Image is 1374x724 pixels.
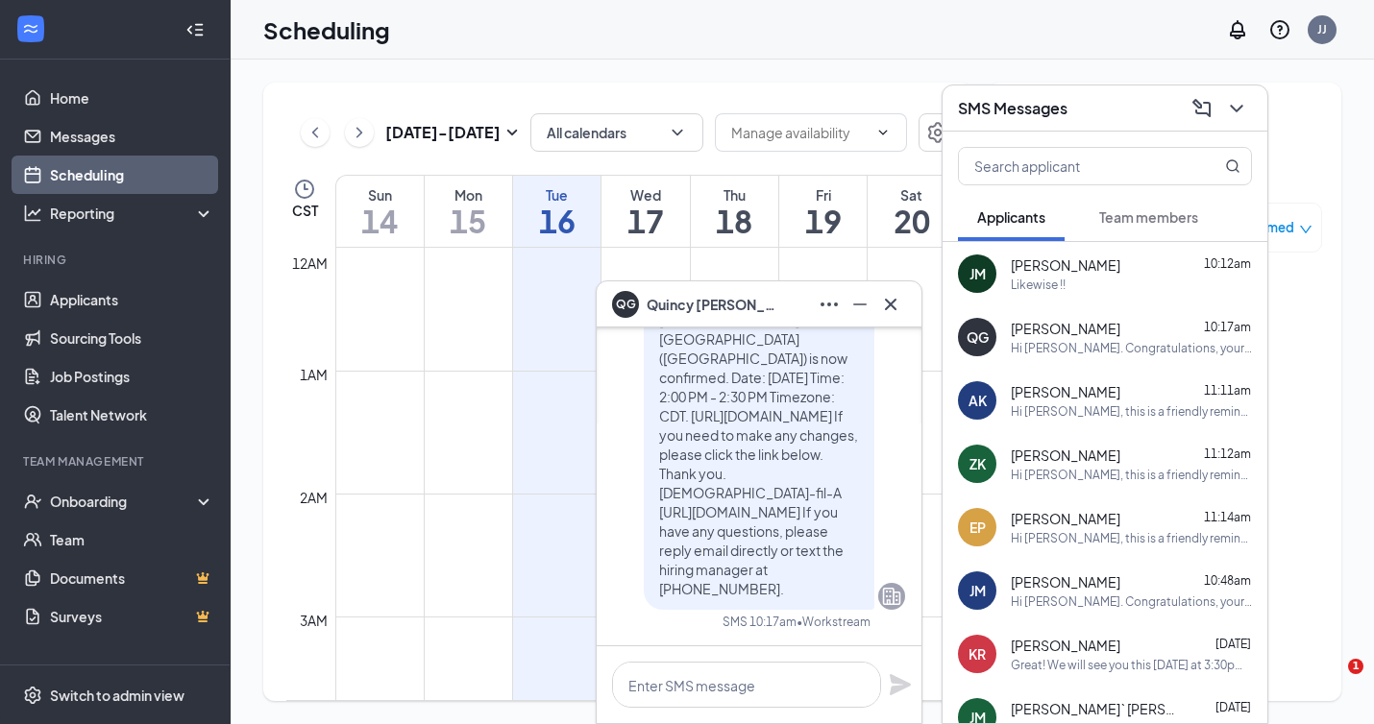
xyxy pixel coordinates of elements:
div: Fri [779,185,867,205]
span: [PERSON_NAME] [1011,446,1120,465]
svg: UserCheck [23,492,42,511]
svg: Settings [23,686,42,705]
div: JJ [1317,21,1327,37]
input: Search applicant [959,148,1187,184]
div: QG [967,327,989,347]
svg: Cross [879,293,902,316]
h1: 20 [868,205,955,237]
iframe: Intercom live chat [1309,659,1355,705]
div: Hi [PERSON_NAME]. Congratulations, your meeting with [DEMOGRAPHIC_DATA]-fil-A for Leadership/Mana... [1011,593,1252,610]
div: KR [969,644,986,664]
input: Manage availability [731,122,868,143]
button: Minimize [845,289,875,320]
span: [PERSON_NAME] [1011,255,1120,275]
span: Team members [1099,208,1198,226]
a: September 20, 2025 [868,176,955,247]
div: Sun [336,185,424,205]
h3: SMS Messages [958,98,1067,119]
svg: Notifications [1226,18,1249,41]
div: JM [969,264,986,283]
svg: Company [880,585,903,608]
button: Ellipses [814,289,845,320]
a: Scheduling [50,156,214,194]
a: SurveysCrown [50,597,214,636]
a: DocumentsCrown [50,559,214,597]
div: 12am [288,253,331,274]
h1: 18 [691,205,778,237]
a: Talent Network [50,396,214,434]
span: [PERSON_NAME]` [PERSON_NAME] [1011,699,1184,718]
div: Wed [601,185,689,205]
svg: Minimize [848,293,871,316]
div: 2am [296,487,331,508]
h1: Scheduling [263,13,390,46]
span: 11:14am [1204,510,1251,524]
svg: MagnifyingGlass [1225,158,1240,174]
button: Cross [875,289,906,320]
a: Home [50,79,214,117]
div: Switch to admin view [50,686,184,705]
span: 10:48am [1204,573,1251,588]
svg: ComposeMessage [1190,97,1214,120]
button: All calendarsChevronDown [530,113,703,152]
span: [PERSON_NAME] [1011,382,1120,401]
a: September 19, 2025 [779,176,867,247]
svg: Plane [889,673,912,696]
div: AK [969,391,987,410]
span: Applicants [977,208,1045,226]
span: down [1299,223,1313,236]
button: ComposeMessage [1187,93,1217,124]
span: 1 [1348,659,1363,674]
span: [PERSON_NAME] [1011,572,1120,591]
h3: [DATE] - [DATE] [385,122,501,143]
button: ChevronLeft [301,118,330,147]
div: Hi [PERSON_NAME], this is a friendly reminder. Please select a meeting time slot for your Front o... [1011,467,1252,483]
span: 11:12am [1204,446,1251,461]
span: CST [292,201,318,220]
svg: ChevronDown [875,125,891,140]
div: JM [969,581,986,600]
div: EP [969,518,986,537]
h1: 14 [336,205,424,237]
div: ZK [969,454,986,473]
div: Reporting [50,204,215,223]
div: Onboarding [50,492,198,511]
svg: WorkstreamLogo [21,19,40,38]
span: 10:17am [1204,320,1251,334]
h1: 19 [779,205,867,237]
h1: 15 [425,205,512,237]
span: [PERSON_NAME] [1011,319,1120,338]
span: [PERSON_NAME] [1011,636,1120,655]
div: Team Management [23,453,210,470]
div: Great! We will see you this [DATE] at 3:30pm, second interview with [PERSON_NAME](Pronounced [PER... [1011,657,1252,673]
a: Sourcing Tools [50,319,214,357]
a: Team [50,520,214,559]
h1: 16 [513,205,601,237]
svg: Collapse [185,20,205,39]
div: 3am [296,610,331,631]
div: Likewise !! [1011,277,1066,293]
span: 11:11am [1204,383,1251,398]
svg: ChevronRight [350,121,369,144]
span: • Workstream [797,614,871,630]
svg: QuestionInfo [1268,18,1291,41]
a: September 18, 2025 [691,176,778,247]
svg: ChevronLeft [306,121,325,144]
a: Job Postings [50,357,214,396]
button: Settings [919,113,957,152]
button: ChevronRight [345,118,374,147]
a: September 15, 2025 [425,176,512,247]
div: Hiring [23,252,210,268]
a: September 17, 2025 [601,176,689,247]
span: [DATE] [1215,700,1251,714]
span: 10:12am [1204,256,1251,271]
svg: Clock [293,178,316,201]
div: 1am [296,364,331,385]
div: SMS 10:17am [723,614,797,630]
button: ChevronDown [1221,93,1252,124]
svg: SmallChevronDown [501,121,524,144]
svg: Settings [926,121,949,144]
span: [PERSON_NAME] [1011,509,1120,528]
a: Messages [50,117,214,156]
